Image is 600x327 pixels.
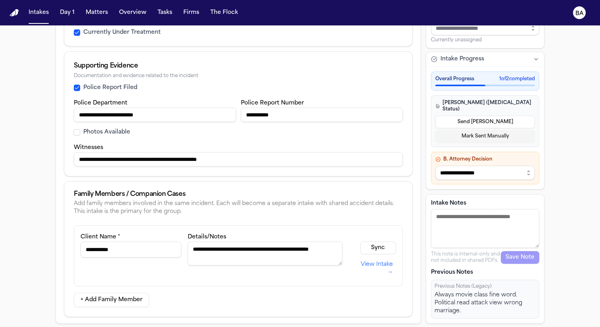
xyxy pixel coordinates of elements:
[74,293,149,307] button: + Add Family Member
[83,128,130,136] label: Photos Available
[207,6,241,20] button: The Flock
[435,100,535,112] h4: [PERSON_NAME] ([MEDICAL_DATA] Status)
[154,6,175,20] button: Tasks
[435,76,474,82] span: Overall Progress
[10,9,19,17] img: Finch Logo
[74,100,127,106] label: Police Department
[180,6,202,20] button: Firms
[74,61,403,71] div: Supporting Evidence
[435,291,536,315] div: Always movie class fine word. Political read attack view wrong marriage.
[188,234,226,240] label: Details/Notes
[360,242,396,254] button: Sync
[426,52,544,66] button: Intake Progress
[57,6,78,20] button: Day 1
[74,200,403,216] div: Add family members involved in the same incident. Each will become a separate intake with shared ...
[435,130,535,143] button: Mark Sent Manually
[440,55,484,63] span: Intake Progress
[74,108,236,122] input: Police department
[431,269,539,277] p: Previous Notes
[74,73,403,79] div: Documentation and evidence related to the incident
[10,9,19,17] a: Home
[74,152,403,166] input: Witnesses
[352,257,396,280] a: View Intake →
[499,76,535,82] span: 1 of 2 completed
[431,21,539,35] input: Assign to staff member
[431,199,539,207] label: Intake Notes
[74,191,403,197] div: Family Members / Companion Cases
[435,116,535,128] button: Send [PERSON_NAME]
[74,145,103,151] label: Witnesses
[116,6,150,20] button: Overview
[435,283,536,290] div: Previous Notes (Legacy)
[431,251,501,264] p: This note is internal-only and not included in shared PDFs.
[83,29,161,37] label: Currently Under Treatment
[431,37,482,43] span: Currently unassigned
[241,108,403,122] input: Police report number
[431,209,539,248] textarea: Intake notes
[83,6,111,20] button: Matters
[83,84,137,92] label: Police Report Filed
[435,156,535,163] h4: B. Attorney Decision
[241,100,304,106] label: Police Report Number
[81,234,120,240] label: Client Name *
[25,6,52,20] button: Intakes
